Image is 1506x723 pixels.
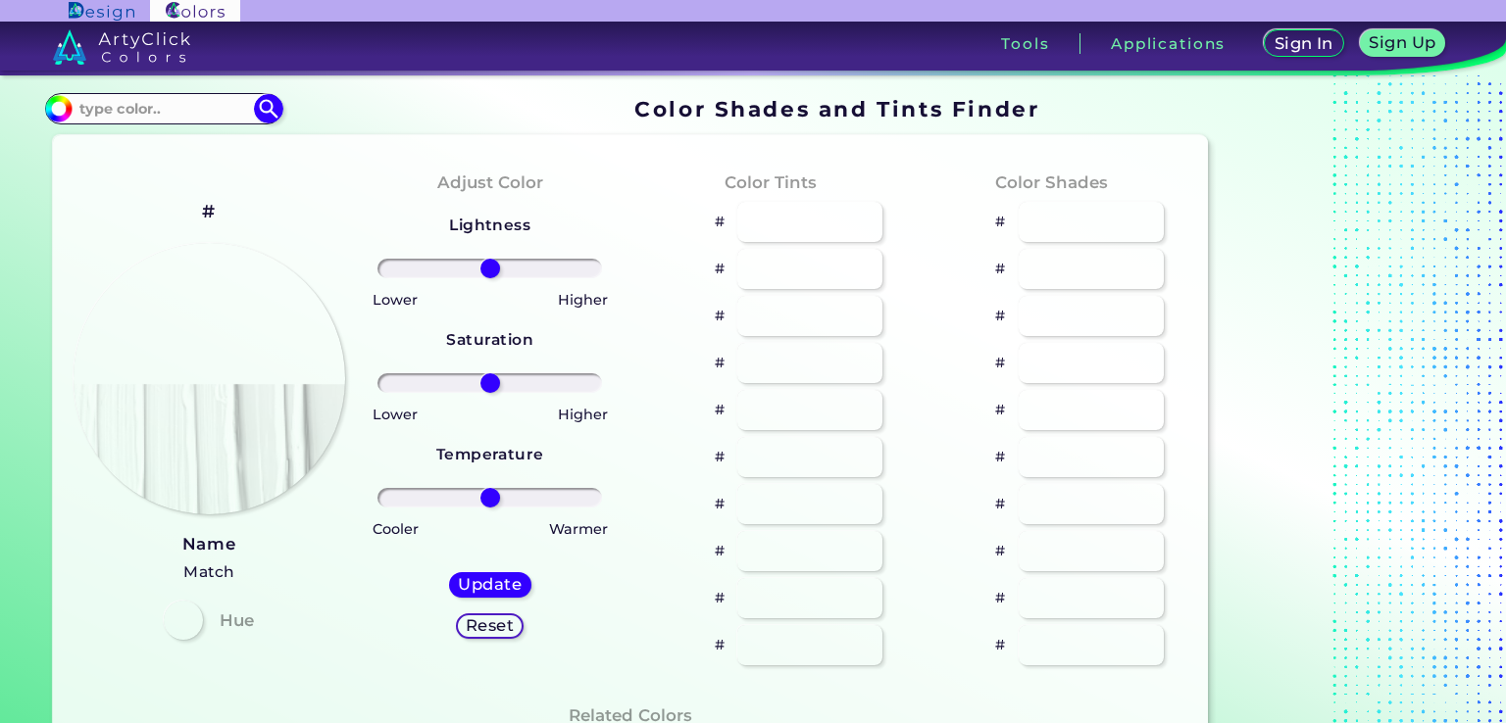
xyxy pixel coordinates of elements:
[995,351,1005,374] p: #
[995,586,1005,609] p: #
[202,199,216,224] h2: #
[715,398,725,421] p: #
[182,530,236,586] a: Name Match
[558,403,608,426] p: Higher
[995,398,1005,421] p: #
[715,539,725,562] p: #
[1364,31,1441,56] a: Sign Up
[549,517,608,541] p: Warmer
[1373,35,1433,50] h5: Sign Up
[995,169,1108,197] h4: Color Shades
[995,257,1005,280] p: #
[437,169,543,197] h4: Adjust Color
[715,257,725,280] p: #
[436,445,544,463] strong: Temperature
[995,210,1005,233] p: #
[373,517,419,541] p: Cooler
[995,304,1005,327] p: #
[73,95,255,121] input: type color..
[446,330,533,349] strong: Saturation
[1278,36,1330,51] h5: Sign In
[995,539,1005,562] p: #
[715,633,725,656] p: #
[220,606,254,635] h4: Hue
[373,403,418,426] p: Lower
[1268,31,1340,56] a: Sign In
[715,304,725,327] p: #
[182,533,236,556] h3: Name
[995,445,1005,468] p: #
[74,243,344,513] img: paint_stamp_2_half.png
[558,288,608,312] p: Higher
[254,94,283,123] img: icon search
[725,169,817,197] h4: Color Tints
[1111,36,1226,51] h3: Applications
[715,445,725,468] p: #
[995,633,1005,656] p: #
[715,351,725,374] p: #
[1001,36,1049,51] h3: Tools
[468,618,512,633] h5: Reset
[995,492,1005,515] p: #
[373,288,418,312] p: Lower
[634,94,1039,123] h1: Color Shades and Tints Finder
[53,29,191,65] img: logo_artyclick_colors_white.svg
[69,2,134,21] img: ArtyClick Design logo
[715,492,725,515] p: #
[461,577,519,592] h5: Update
[715,586,725,609] p: #
[182,559,236,585] h5: Match
[449,216,530,234] strong: Lightness
[715,210,725,233] p: #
